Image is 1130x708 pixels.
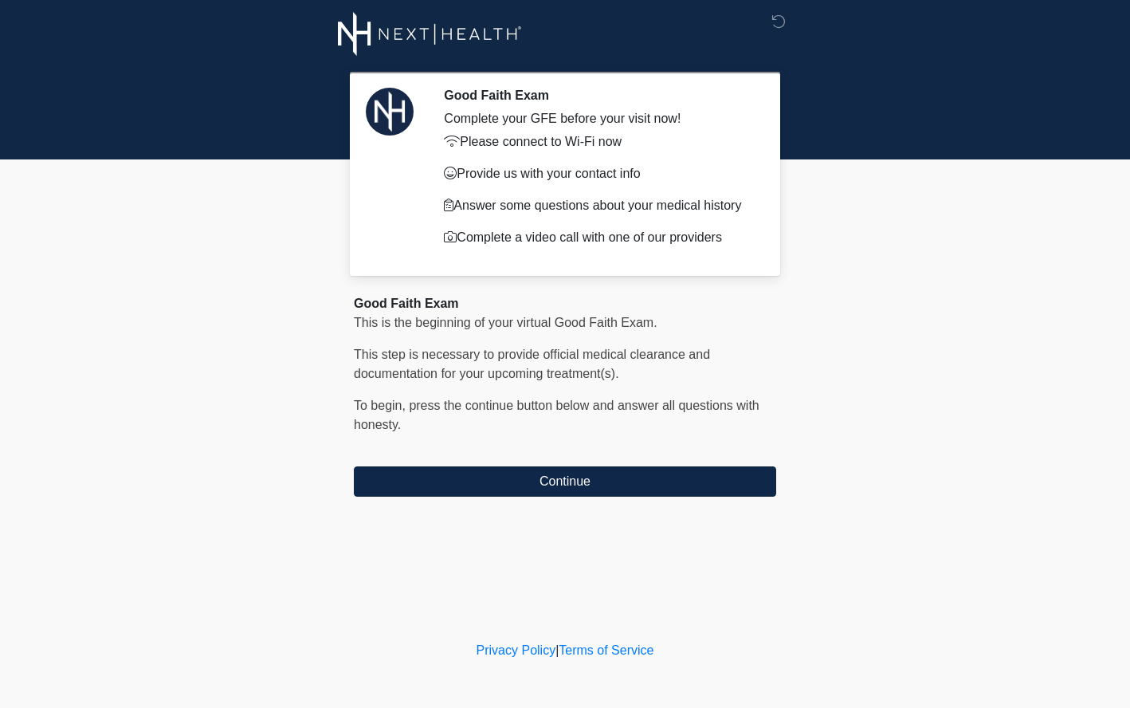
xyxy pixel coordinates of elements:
[354,316,657,329] span: This is the beginning of your virtual Good Faith Exam.
[354,466,776,497] button: Continue
[555,643,559,657] a: |
[444,196,752,215] p: Answer some questions about your medical history
[444,109,752,128] div: Complete your GFE before your visit now!
[354,399,759,431] span: To begin, ﻿﻿﻿﻿﻿﻿press the continue button below and answer all questions with honesty.
[366,88,414,136] img: Agent Avatar
[444,164,752,183] p: Provide us with your contact info
[444,228,752,247] p: Complete a video call with one of our providers
[444,88,752,103] h2: Good Faith Exam
[444,132,752,151] p: Please connect to Wi-Fi now
[354,294,776,313] div: Good Faith Exam
[338,12,522,56] img: Next-Health Logo
[477,643,556,657] a: Privacy Policy
[559,643,653,657] a: Terms of Service
[354,348,710,380] span: This step is necessary to provide official medical clearance and documentation for your upcoming ...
